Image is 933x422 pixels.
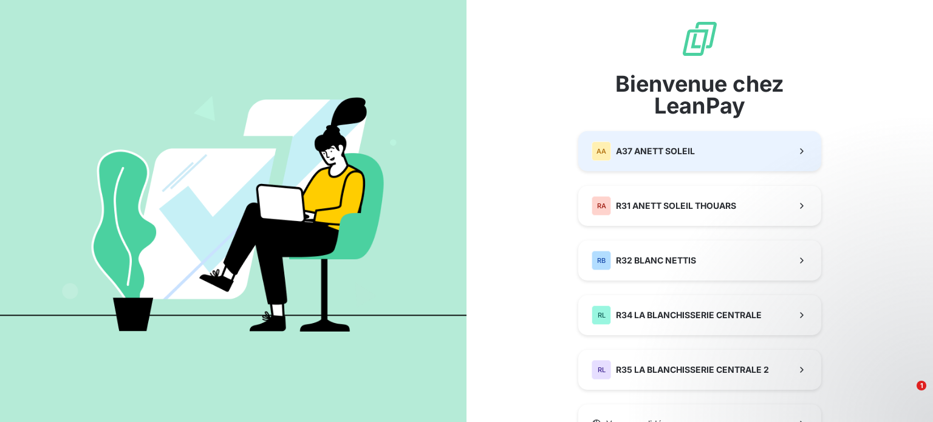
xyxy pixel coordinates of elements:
span: Bienvenue chez LeanPay [578,73,821,117]
button: RLR34 LA BLANCHISSERIE CENTRALE [578,295,821,335]
button: RBR32 BLANC NETTIS [578,240,821,281]
span: A37 ANETT SOLEIL [616,145,695,157]
img: logo sigle [680,19,719,58]
div: AA [592,141,611,161]
button: RAR31 ANETT SOLEIL THOUARS [578,186,821,226]
iframe: Intercom live chat [892,381,921,410]
span: R31 ANETT SOLEIL THOUARS [616,200,736,212]
div: RL [592,305,611,325]
button: RLR35 LA BLANCHISSERIE CENTRALE 2 [578,350,821,390]
iframe: Intercom notifications message [690,304,933,389]
span: R34 LA BLANCHISSERIE CENTRALE [616,309,762,321]
span: R32 BLANC NETTIS [616,254,696,267]
div: RB [592,251,611,270]
div: RA [592,196,611,216]
span: 1 [917,381,926,390]
button: AAA37 ANETT SOLEIL [578,131,821,171]
div: RL [592,360,611,379]
span: R35 LA BLANCHISSERIE CENTRALE 2 [616,364,769,376]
